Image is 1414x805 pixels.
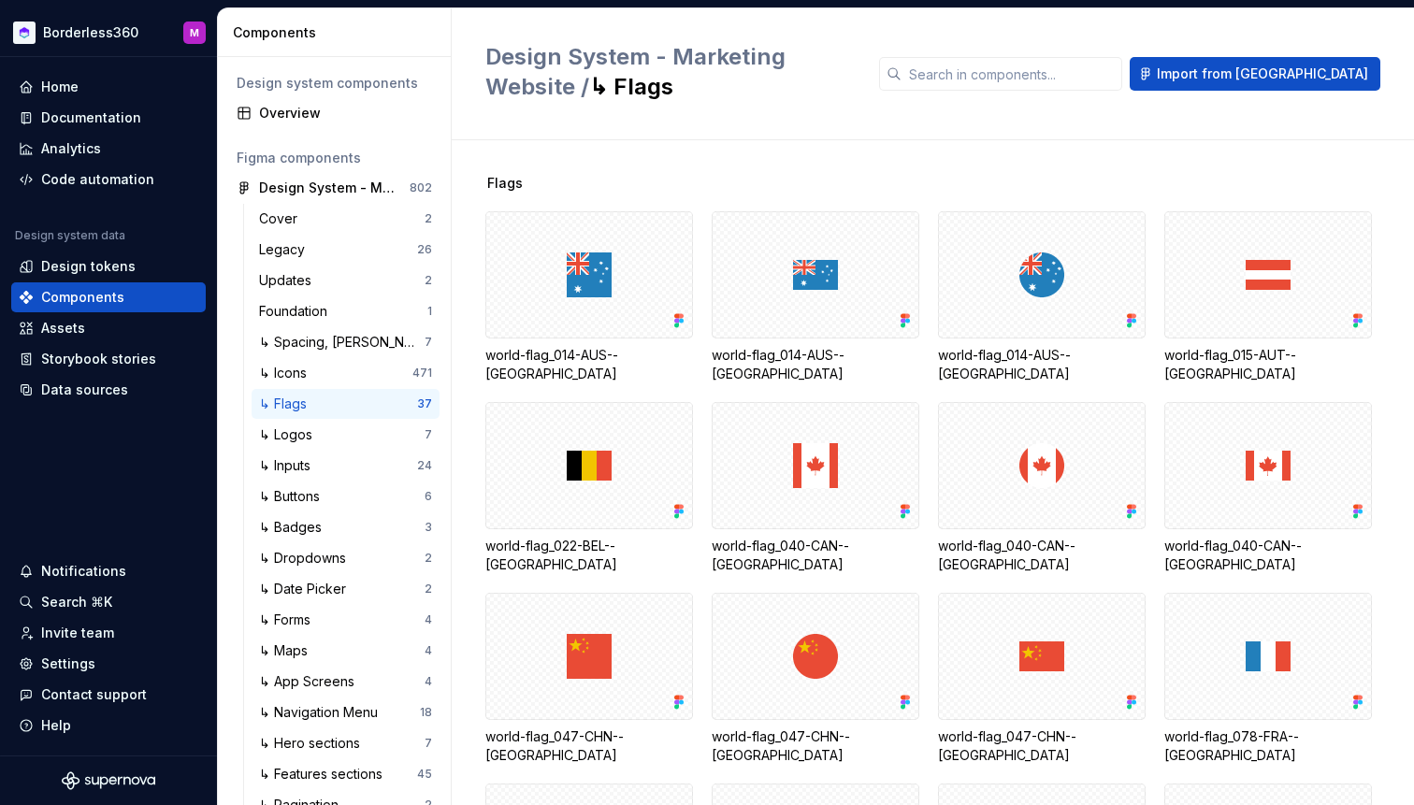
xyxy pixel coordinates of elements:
div: 6 [425,489,432,504]
button: Borderless360M [4,12,213,52]
div: 2 [425,273,432,288]
div: Code automation [41,170,154,189]
div: ↳ Logos [259,425,320,444]
div: Cover [259,209,305,228]
div: ↳ Forms [259,611,318,629]
div: ↳ Icons [259,364,314,382]
div: 4 [425,674,432,689]
span: Import from [GEOGRAPHIC_DATA] [1157,65,1368,83]
a: ↳ Flags37 [252,389,440,419]
a: Documentation [11,103,206,133]
div: world-flag_015-AUT--[GEOGRAPHIC_DATA] [1164,211,1372,383]
div: 18 [420,705,432,720]
a: ↳ Badges3 [252,512,440,542]
a: Updates2 [252,266,440,295]
div: Notifications [41,562,126,581]
div: ↳ Dropdowns [259,549,353,568]
div: Overview [259,104,432,122]
div: Home [41,78,79,96]
div: ↳ Date Picker [259,580,353,598]
a: ↳ Icons471 [252,358,440,388]
div: 37 [417,396,432,411]
div: world-flag_040-CAN--[GEOGRAPHIC_DATA] [938,402,1146,574]
div: 7 [425,427,432,442]
a: Design tokens [11,252,206,281]
div: Design tokens [41,257,136,276]
div: 45 [417,767,432,782]
a: Legacy26 [252,235,440,265]
a: Data sources [11,375,206,405]
div: 471 [412,366,432,381]
div: 802 [410,180,432,195]
div: 4 [425,612,432,627]
a: ↳ Maps4 [252,636,440,666]
a: Cover2 [252,204,440,234]
div: Components [41,288,124,307]
div: ↳ Inputs [259,456,318,475]
div: world-flag_040-CAN--[GEOGRAPHIC_DATA] [712,537,919,574]
div: 2 [425,211,432,226]
a: ↳ Date Picker2 [252,574,440,604]
div: Design System - Marketing Website [259,179,398,197]
div: world-flag_040-CAN--[GEOGRAPHIC_DATA] [1164,537,1372,574]
div: world-flag_014-AUS--[GEOGRAPHIC_DATA] [485,211,693,383]
a: ↳ Hero sections7 [252,728,440,758]
svg: Supernova Logo [62,771,155,790]
div: Updates [259,271,319,290]
div: 26 [417,242,432,257]
div: Settings [41,654,95,673]
div: Components [233,23,443,42]
div: Help [41,716,71,735]
input: Search in components... [902,57,1122,91]
a: ↳ Forms4 [252,605,440,635]
div: world-flag_014-AUS--[GEOGRAPHIC_DATA] [938,211,1146,383]
div: Design system data [15,228,125,243]
a: Code automation [11,165,206,194]
div: world-flag_014-AUS--[GEOGRAPHIC_DATA] [938,346,1146,383]
div: Foundation [259,302,335,321]
div: Assets [41,319,85,338]
div: world-flag_040-CAN--[GEOGRAPHIC_DATA] [938,537,1146,574]
button: Search ⌘K [11,587,206,617]
div: world-flag_047-CHN--[GEOGRAPHIC_DATA] [938,727,1146,765]
span: Flags [487,174,523,193]
div: Borderless360 [43,23,138,42]
button: Notifications [11,556,206,586]
div: 7 [425,335,432,350]
button: Contact support [11,680,206,710]
div: world-flag_047-CHN--[GEOGRAPHIC_DATA] [485,593,693,765]
div: ↳ Hero sections [259,734,368,753]
a: Components [11,282,206,312]
a: Design System - Marketing Website802 [229,173,440,203]
div: world-flag_040-CAN--[GEOGRAPHIC_DATA] [712,402,919,574]
div: world-flag_047-CHN--[GEOGRAPHIC_DATA] [712,593,919,765]
div: ↳ Maps [259,641,315,660]
button: Help [11,711,206,740]
div: ↳ Flags [259,395,314,413]
div: ↳ Navigation Menu [259,703,385,722]
div: world-flag_022-BEL--[GEOGRAPHIC_DATA] [485,402,693,574]
a: Settings [11,649,206,679]
div: world-flag_014-AUS--[GEOGRAPHIC_DATA] [485,346,693,383]
div: ↳ Features sections [259,765,390,783]
div: ↳ Buttons [259,487,327,506]
a: Foundation1 [252,296,440,326]
div: Analytics [41,139,101,158]
div: Data sources [41,381,128,399]
div: ↳ App Screens [259,672,362,691]
a: Analytics [11,134,206,164]
div: 1 [427,304,432,319]
div: Search ⌘K [41,593,112,611]
h2: ↳ Flags [485,42,857,102]
a: ↳ Features sections45 [252,759,440,789]
div: world-flag_047-CHN--[GEOGRAPHIC_DATA] [712,727,919,765]
div: world-flag_078-FRA--[GEOGRAPHIC_DATA] [1164,727,1372,765]
div: world-flag_014-AUS--[GEOGRAPHIC_DATA] [712,211,919,383]
a: ↳ Buttons6 [252,482,440,511]
div: Documentation [41,108,141,127]
div: Figma components [237,149,432,167]
div: Contact support [41,685,147,704]
a: Storybook stories [11,344,206,374]
div: world-flag_078-FRA--[GEOGRAPHIC_DATA] [1164,593,1372,765]
div: ↳ Badges [259,518,329,537]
